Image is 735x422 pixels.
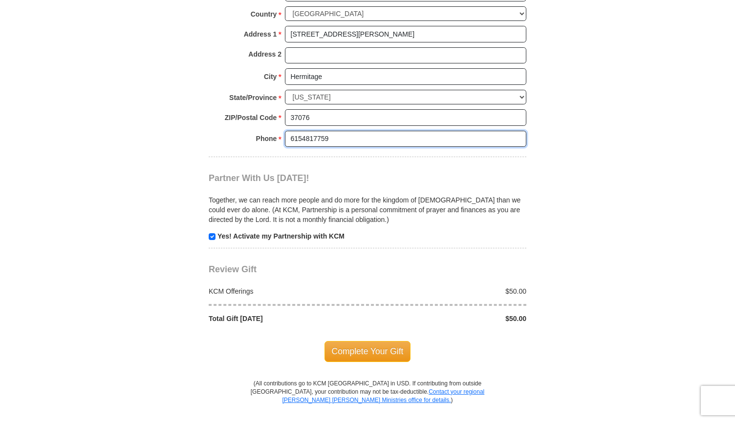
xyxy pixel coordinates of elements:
[204,314,368,323] div: Total Gift [DATE]
[244,27,277,41] strong: Address 1
[367,314,532,323] div: $50.00
[217,232,345,240] strong: Yes! Activate my Partnership with KCM
[229,91,277,104] strong: State/Province
[209,264,257,274] span: Review Gift
[264,70,277,83] strong: City
[204,286,368,296] div: KCM Offerings
[250,380,485,422] p: (All contributions go to KCM [GEOGRAPHIC_DATA] in USD. If contributing from outside [GEOGRAPHIC_D...
[209,195,526,224] p: Together, we can reach more people and do more for the kingdom of [DEMOGRAPHIC_DATA] than we coul...
[282,388,484,403] a: Contact your regional [PERSON_NAME] [PERSON_NAME] Ministries office for details.
[324,341,411,362] span: Complete Your Gift
[209,173,309,183] span: Partner With Us [DATE]!
[367,286,532,296] div: $50.00
[248,47,281,61] strong: Address 2
[251,7,277,21] strong: Country
[256,132,277,145] strong: Phone
[225,111,277,124] strong: ZIP/Postal Code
